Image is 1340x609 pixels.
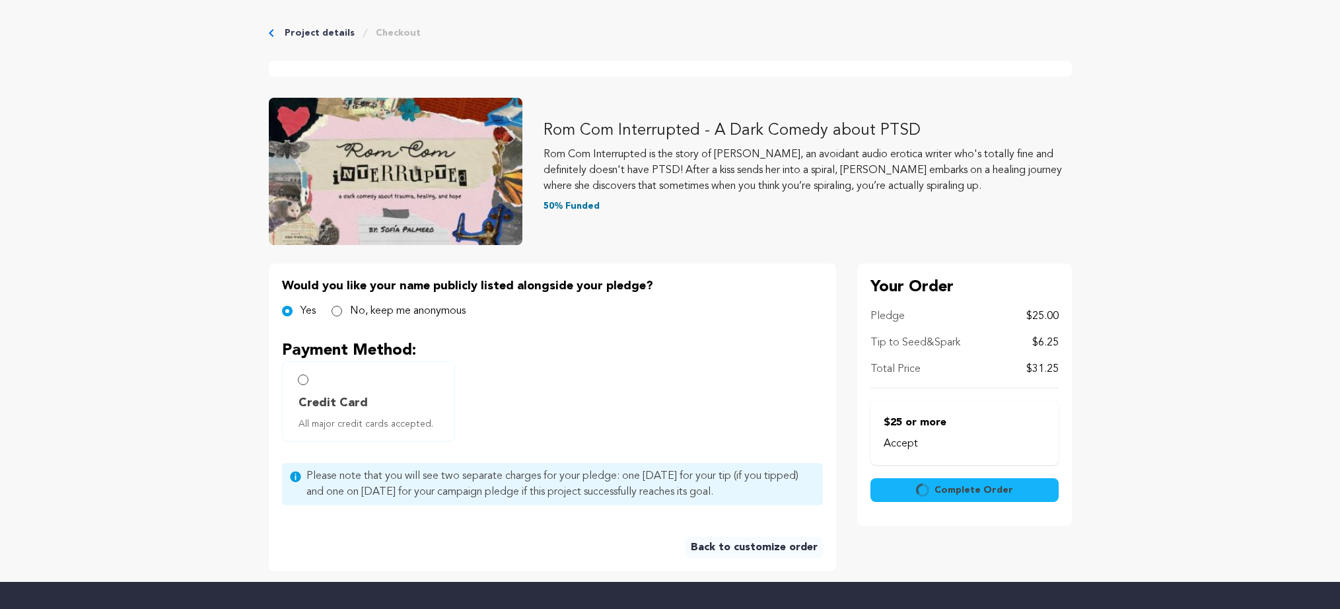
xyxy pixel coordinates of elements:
label: No, keep me anonymous [350,303,466,319]
p: Payment Method: [282,340,823,361]
p: $31.25 [1026,361,1059,377]
a: Checkout [376,26,421,40]
div: Breadcrumb [269,26,1072,40]
p: 50% Funded [544,199,1072,213]
p: $25.00 [1026,308,1059,324]
p: Rom Com Interrupted - A Dark Comedy about PTSD [544,120,1072,141]
span: Complete Order [934,484,1013,497]
button: Complete Order [870,478,1059,502]
p: $25 or more [884,415,1045,431]
label: Yes [300,303,316,319]
p: Accept [884,436,1045,452]
p: Your Order [870,277,1059,298]
a: Back to customize order [686,537,823,558]
p: Total Price [870,361,921,377]
p: Rom Com Interrupted is the story of [PERSON_NAME], an avoidant audio erotica writer who's totally... [544,147,1072,194]
span: All major credit cards accepted. [299,417,444,431]
a: Project details [285,26,355,40]
p: Pledge [870,308,905,324]
p: Tip to Seed&Spark [870,335,960,351]
span: Please note that you will see two separate charges for your pledge: one [DATE] for your tip (if y... [306,468,815,500]
span: Credit Card [299,394,368,412]
img: Rom Com Interrupted - A Dark Comedy about PTSD image [269,98,522,245]
p: Would you like your name publicly listed alongside your pledge? [282,277,823,295]
p: $6.25 [1032,335,1059,351]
